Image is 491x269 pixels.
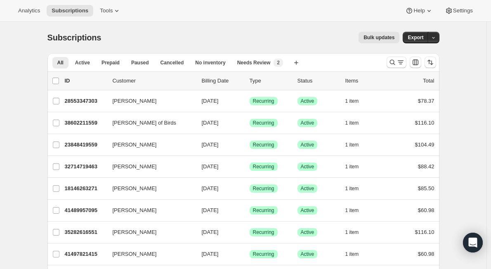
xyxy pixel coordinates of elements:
button: Settings [440,5,478,17]
span: 1 item [345,142,359,148]
button: 1 item [345,227,368,238]
div: 23848419559[PERSON_NAME][DATE]SuccessRecurringSuccessActive1 item$104.49 [65,139,434,151]
span: [PERSON_NAME] [113,250,157,258]
button: Subscriptions [47,5,93,17]
span: 2 [277,59,280,66]
button: Customize table column order and visibility [410,57,421,68]
p: Customer [113,77,195,85]
span: [DATE] [202,229,219,235]
span: Active [301,185,314,192]
button: Search and filter results [387,57,406,68]
span: Active [301,120,314,126]
p: 18146263271 [65,184,106,193]
span: Settings [453,7,473,14]
button: Bulk updates [359,32,399,43]
div: Items [345,77,387,85]
span: 1 item [345,98,359,104]
span: [DATE] [202,142,219,148]
span: $85.50 [418,185,434,191]
span: Paused [131,59,149,66]
span: Recurring [253,163,274,170]
button: [PERSON_NAME] [108,160,190,173]
div: 28553347303[PERSON_NAME][DATE]SuccessRecurringSuccessActive1 item$78.37 [65,95,434,107]
span: Help [413,7,425,14]
span: $116.10 [415,120,434,126]
span: $104.49 [415,142,434,148]
button: 1 item [345,95,368,107]
button: 1 item [345,183,368,194]
div: 32714719463[PERSON_NAME][DATE]SuccessRecurringSuccessActive1 item$88.42 [65,161,434,172]
button: 1 item [345,139,368,151]
span: [PERSON_NAME] [113,97,157,105]
button: [PERSON_NAME] [108,248,190,261]
span: [PERSON_NAME] [113,184,157,193]
p: ID [65,77,106,85]
span: Tools [100,7,113,14]
p: 23848419559 [65,141,106,149]
span: Recurring [253,251,274,257]
span: $78.37 [418,98,434,104]
p: 35282616551 [65,228,106,236]
span: [PERSON_NAME] of Birds [113,119,177,127]
button: Analytics [13,5,45,17]
button: 1 item [345,205,368,216]
span: Active [301,98,314,104]
div: 35282616551[PERSON_NAME][DATE]SuccessRecurringSuccessActive1 item$116.10 [65,227,434,238]
span: Needs Review [237,59,271,66]
span: $116.10 [415,229,434,235]
button: 1 item [345,248,368,260]
div: 38602211559[PERSON_NAME] of Birds[DATE]SuccessRecurringSuccessActive1 item$116.10 [65,117,434,129]
span: Active [301,207,314,214]
span: Recurring [253,98,274,104]
span: [PERSON_NAME] [113,163,157,171]
span: [DATE] [202,163,219,170]
span: [DATE] [202,207,219,213]
span: 1 item [345,185,359,192]
span: Recurring [253,229,274,236]
span: 1 item [345,229,359,236]
span: Prepaid [102,59,120,66]
span: Subscriptions [52,7,88,14]
span: Analytics [18,7,40,14]
span: [DATE] [202,251,219,257]
p: 32714719463 [65,163,106,171]
span: $60.98 [418,251,434,257]
span: [PERSON_NAME] [113,141,157,149]
span: Bulk updates [364,34,394,41]
div: 41489957095[PERSON_NAME][DATE]SuccessRecurringSuccessActive1 item$60.98 [65,205,434,216]
button: [PERSON_NAME] [108,226,190,239]
p: Billing Date [202,77,243,85]
span: [PERSON_NAME] [113,206,157,215]
span: No inventory [195,59,225,66]
p: 41497821415 [65,250,106,258]
button: 1 item [345,161,368,172]
span: Active [75,59,90,66]
span: Recurring [253,207,274,214]
span: Active [301,251,314,257]
p: Total [423,77,434,85]
span: Recurring [253,120,274,126]
span: 1 item [345,163,359,170]
button: Create new view [290,57,303,68]
button: [PERSON_NAME] [108,138,190,151]
span: Active [301,163,314,170]
div: IDCustomerBilling DateTypeStatusItemsTotal [65,77,434,85]
button: [PERSON_NAME] [108,182,190,195]
button: Sort the results [425,57,436,68]
span: Active [301,229,314,236]
span: 1 item [345,251,359,257]
button: Tools [95,5,126,17]
button: Help [400,5,438,17]
span: [DATE] [202,120,219,126]
p: 38602211559 [65,119,106,127]
span: Subscriptions [47,33,102,42]
button: Export [403,32,428,43]
div: Open Intercom Messenger [463,233,483,252]
span: 1 item [345,207,359,214]
span: All [57,59,64,66]
span: [DATE] [202,185,219,191]
span: $88.42 [418,163,434,170]
p: 41489957095 [65,206,106,215]
div: 18146263271[PERSON_NAME][DATE]SuccessRecurringSuccessActive1 item$85.50 [65,183,434,194]
div: Type [250,77,291,85]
